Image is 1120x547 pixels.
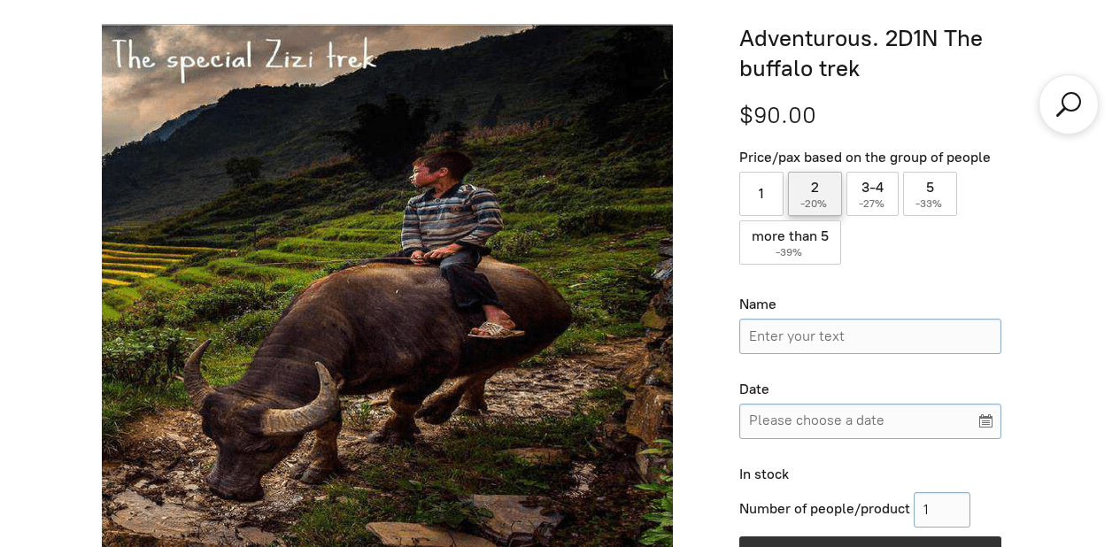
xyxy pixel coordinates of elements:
span: $90.00 [739,101,816,129]
div: Price/pax based on the group of people [739,149,1001,167]
div: Name [739,296,1001,314]
span: -27% [859,197,887,210]
input: Name [739,319,1001,354]
label: 5 [903,172,957,216]
span: -20% [800,197,830,210]
h1: Adventurous. 2D1N The buffalo trek [739,24,1055,84]
span: -33% [915,197,945,210]
div: Date [739,381,1001,399]
span: Number of people/product [739,500,910,517]
label: more than 5 [739,220,841,265]
input: Please choose a date [739,404,1001,439]
label: 2 [788,172,842,216]
label: 1 [739,172,784,216]
span: -39% [776,246,805,258]
a: Search products [1053,89,1085,120]
label: 3-4 [846,172,900,216]
input: 1 [914,492,970,528]
span: In stock [739,466,789,482]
